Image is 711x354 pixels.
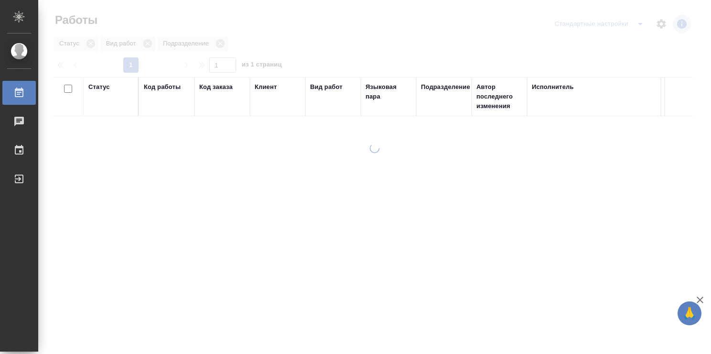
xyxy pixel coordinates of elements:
[681,303,698,323] span: 🙏
[678,301,701,325] button: 🙏
[532,82,574,92] div: Исполнитель
[366,82,411,101] div: Языковая пара
[255,82,277,92] div: Клиент
[88,82,110,92] div: Статус
[476,82,522,111] div: Автор последнего изменения
[310,82,343,92] div: Вид работ
[199,82,233,92] div: Код заказа
[421,82,470,92] div: Подразделение
[144,82,181,92] div: Код работы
